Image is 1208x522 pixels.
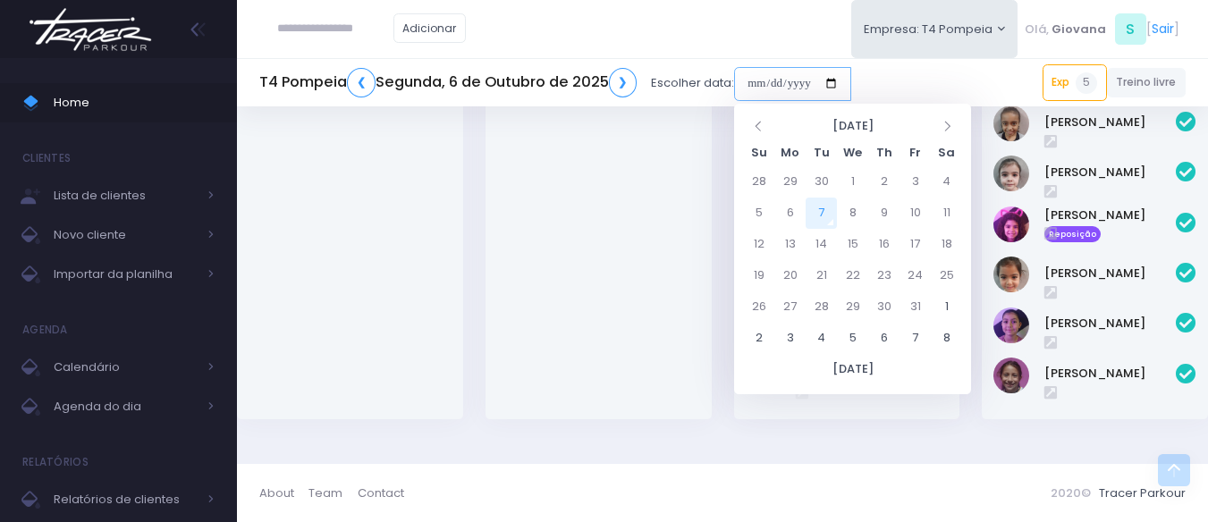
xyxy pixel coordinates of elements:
td: 29 [774,166,806,198]
th: [DATE] [774,113,931,139]
span: Novo cliente [54,223,197,247]
img: Isadora Cascão Oliveira [993,307,1029,343]
a: Tracer Parkour [1099,484,1186,501]
a: [PERSON_NAME] [1044,365,1177,383]
td: 20 [774,260,806,291]
td: 6 [868,323,900,354]
td: 4 [806,323,837,354]
td: 10 [900,198,931,229]
span: Reposição [1044,226,1102,242]
img: Catarina souza ramos de Oliveira [993,206,1029,242]
td: 28 [743,166,774,198]
img: Beatriz Marques Ferreira [993,105,1029,141]
td: 4 [931,166,962,198]
th: Fr [900,139,931,166]
a: [PERSON_NAME] [1044,206,1177,224]
span: Home [54,91,215,114]
td: 22 [837,260,868,291]
img: Luiza Rinaldi Barili [993,358,1029,393]
a: Sair [1152,20,1174,38]
th: Tu [806,139,837,166]
td: 24 [900,260,931,291]
td: 21 [806,260,837,291]
td: 30 [868,291,900,323]
a: [PERSON_NAME] [1044,315,1177,333]
th: [DATE] [743,354,962,385]
th: We [837,139,868,166]
span: Agenda do dia [54,395,197,418]
td: 1 [837,166,868,198]
td: 23 [868,260,900,291]
td: 3 [900,166,931,198]
td: 5 [837,323,868,354]
a: Exp5 [1043,64,1107,100]
td: 2 [743,323,774,354]
a: ❮ [347,68,376,97]
td: 16 [868,229,900,260]
a: [PERSON_NAME] [1044,265,1177,282]
span: S [1115,13,1146,45]
a: ❯ [609,68,638,97]
td: 3 [774,323,806,354]
a: Adicionar [393,13,467,43]
a: [PERSON_NAME] [1044,114,1177,131]
td: 9 [868,198,900,229]
td: 18 [931,229,962,260]
a: Team [308,476,357,510]
td: 14 [806,229,837,260]
span: Olá, [1025,21,1049,38]
th: Su [743,139,774,166]
td: 29 [837,291,868,323]
h4: Agenda [22,312,68,348]
td: 28 [806,291,837,323]
td: 5 [743,198,774,229]
td: 15 [837,229,868,260]
th: Th [868,139,900,166]
td: 31 [900,291,931,323]
td: 11 [931,198,962,229]
td: 7 [806,198,837,229]
td: 17 [900,229,931,260]
td: 8 [931,323,962,354]
th: Sa [931,139,962,166]
span: Lista de clientes [54,184,197,207]
div: [ ] [1018,9,1186,49]
span: 5 [1076,72,1097,94]
td: 19 [743,260,774,291]
th: Mo [774,139,806,166]
td: 12 [743,229,774,260]
div: Escolher data: [259,63,851,104]
a: Treino livre [1107,68,1187,97]
h4: Clientes [22,140,71,176]
img: Brunna Mateus De Paulo Alves [993,156,1029,191]
span: Relatórios de clientes [54,488,197,511]
td: 26 [743,291,774,323]
h5: T4 Pompeia Segunda, 6 de Outubro de 2025 [259,68,637,97]
span: 2020© [1051,484,1091,501]
a: About [259,476,308,510]
td: 27 [774,291,806,323]
a: Contact [358,476,404,510]
td: 1 [931,291,962,323]
td: 13 [774,229,806,260]
td: 8 [837,198,868,229]
td: 30 [806,166,837,198]
td: 2 [868,166,900,198]
span: Giovana [1052,21,1106,38]
h4: Relatórios [22,444,89,480]
span: Calendário [54,356,197,379]
td: 7 [900,323,931,354]
span: Importar da planilha [54,263,197,286]
td: 6 [774,198,806,229]
img: Cecília Aimi Shiozuka de Oliveira [993,257,1029,292]
td: 25 [931,260,962,291]
a: [PERSON_NAME] [1044,164,1177,181]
